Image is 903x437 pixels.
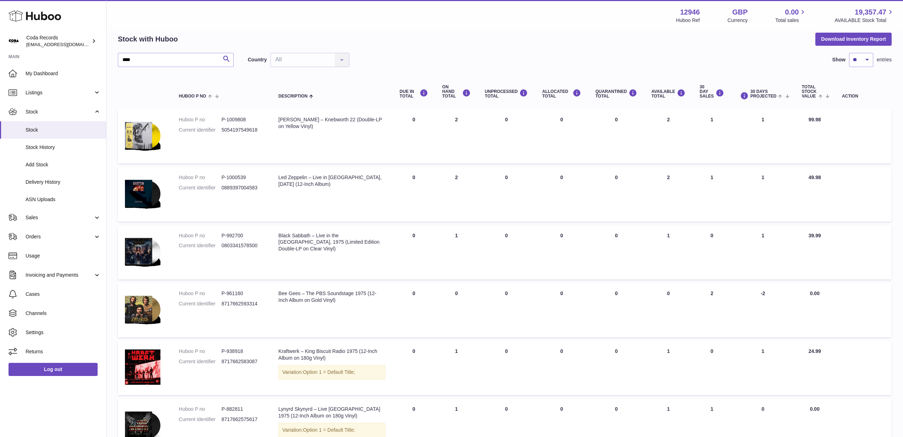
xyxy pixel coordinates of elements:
[221,358,264,365] dd: 8717662583087
[303,369,355,375] span: Option 1 = Default Title;
[442,85,471,99] div: ON HAND Total
[595,89,637,99] div: QUARANTINED Total
[278,232,385,253] div: Black Sabbath – Live in the [GEOGRAPHIC_DATA], 1975 (Limited Edition Double-LP on Clear Vinyl)
[26,34,90,48] div: Coda Records
[478,341,535,395] td: 0
[221,300,264,307] dd: 8717662593314
[485,89,528,99] div: UNPROCESSED Total
[809,175,821,180] span: 49.98
[615,406,618,412] span: 0
[731,341,795,395] td: 1
[542,89,581,99] div: ALLOCATED Total
[775,17,807,24] span: Total sales
[179,174,221,181] dt: Huboo P no
[393,283,435,337] td: 0
[179,184,221,191] dt: Current identifier
[179,290,221,297] dt: Huboo P no
[535,167,588,221] td: 0
[809,348,821,354] span: 24.99
[693,341,731,395] td: 0
[278,348,385,361] div: Kraftwerk – King Biscuit Radio 1975 (12-Inch Album on 180g Vinyl)
[26,89,93,96] span: Listings
[125,348,160,386] img: product image
[125,232,160,271] img: product image
[393,109,435,164] td: 0
[478,283,535,337] td: 0
[278,406,385,419] div: Lynyrd Skynyrd – Live [GEOGRAPHIC_DATA] 1975 (12-Inch Album on 180g Vinyl)
[26,127,101,133] span: Stock
[118,34,178,44] h2: Stock with Huboo
[278,290,385,304] div: Bee Gees – The PBS Soundstage 1975 (12-Inch Album on Gold Vinyl)
[26,109,93,115] span: Stock
[26,291,101,298] span: Cases
[810,291,820,296] span: 0.00
[615,233,618,238] span: 0
[179,94,206,99] span: Huboo P no
[221,348,264,355] dd: P-938918
[644,225,693,280] td: 1
[125,290,160,328] img: product image
[615,117,618,122] span: 0
[731,283,795,337] td: -2
[179,416,221,423] dt: Current identifier
[810,406,820,412] span: 0.00
[615,291,618,296] span: 0
[535,341,588,395] td: 0
[478,225,535,280] td: 0
[731,109,795,164] td: 1
[615,348,618,354] span: 0
[728,17,748,24] div: Currency
[179,127,221,133] dt: Current identifier
[9,363,98,376] a: Log out
[26,144,101,151] span: Stock History
[435,341,478,395] td: 1
[26,310,101,317] span: Channels
[278,94,307,99] span: Description
[834,7,894,24] a: 19,357.47 AVAILABLE Stock Total
[535,283,588,337] td: 0
[125,174,160,212] img: product image
[832,56,845,63] label: Show
[26,179,101,186] span: Delivery History
[179,406,221,413] dt: Huboo P no
[693,109,731,164] td: 1
[731,167,795,221] td: 1
[9,36,19,46] img: haz@pcatmedia.com
[26,70,101,77] span: My Dashboard
[221,127,264,133] dd: 5054197549618
[179,358,221,365] dt: Current identifier
[834,17,894,24] span: AVAILABLE Stock Total
[26,196,101,203] span: ASN Uploads
[393,167,435,221] td: 0
[179,116,221,123] dt: Huboo P no
[809,117,821,122] span: 99.98
[221,184,264,191] dd: 0889397004583
[221,232,264,239] dd: P-992700
[303,427,355,433] span: Option 1 = Default Title;
[435,225,478,280] td: 1
[179,300,221,307] dt: Current identifier
[435,167,478,221] td: 2
[815,33,892,45] button: Download Inventory Report
[179,348,221,355] dt: Huboo P no
[393,225,435,280] td: 0
[802,85,817,99] span: Total stock value
[651,89,685,99] div: AVAILABLE Total
[248,56,267,63] label: Country
[26,272,93,278] span: Invoicing and Payments
[676,17,700,24] div: Huboo Ref
[435,109,478,164] td: 2
[26,214,93,221] span: Sales
[535,225,588,280] td: 0
[693,225,731,280] td: 0
[26,233,93,240] span: Orders
[278,174,385,188] div: Led Zeppelin – Live in [GEOGRAPHIC_DATA], [DATE] (12-Inch Album)
[855,7,886,17] span: 19,357.47
[221,290,264,297] dd: P-961160
[125,116,160,155] img: product image
[785,7,799,17] span: 0.00
[842,94,885,99] div: Action
[750,89,776,99] span: 30 DAYS PROJECTED
[731,225,795,280] td: 1
[615,175,618,180] span: 0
